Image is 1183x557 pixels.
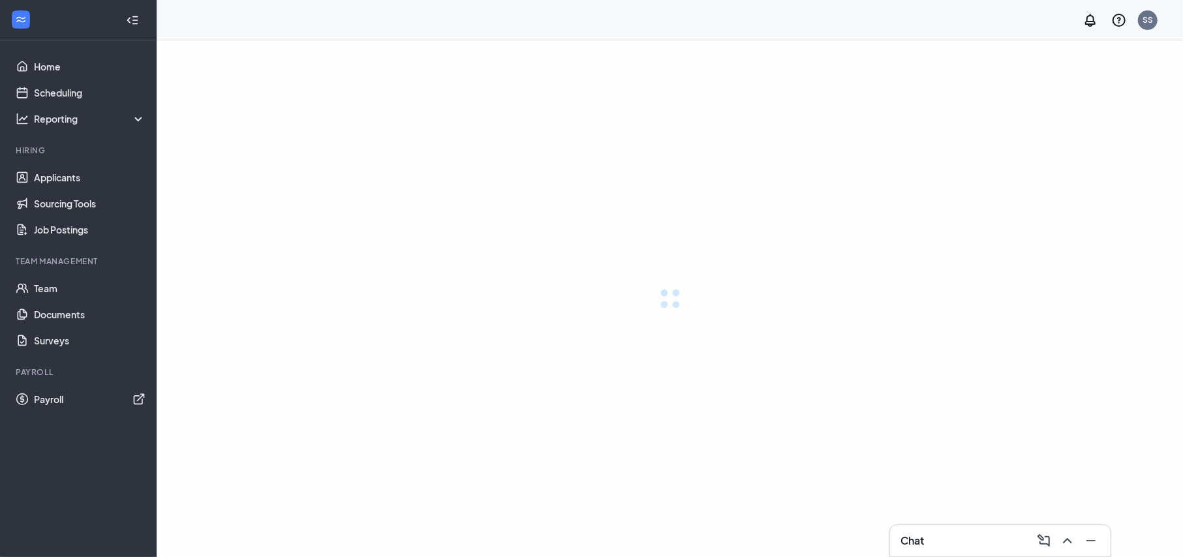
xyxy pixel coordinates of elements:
[1083,12,1098,28] svg: Notifications
[16,367,143,378] div: Payroll
[34,301,146,327] a: Documents
[16,256,143,267] div: Team Management
[34,112,146,125] div: Reporting
[1143,14,1153,25] div: SS
[34,217,146,243] a: Job Postings
[34,327,146,354] a: Surveys
[1036,533,1052,549] svg: ComposeMessage
[34,275,146,301] a: Team
[14,13,27,26] svg: WorkstreamLogo
[1056,530,1077,551] button: ChevronUp
[1111,12,1127,28] svg: QuestionInfo
[16,145,143,156] div: Hiring
[1079,530,1100,551] button: Minimize
[34,53,146,80] a: Home
[34,190,146,217] a: Sourcing Tools
[34,164,146,190] a: Applicants
[1083,533,1099,549] svg: Minimize
[34,80,146,106] a: Scheduling
[900,534,924,548] h3: Chat
[34,386,146,412] a: PayrollExternalLink
[16,112,29,125] svg: Analysis
[1032,530,1053,551] button: ComposeMessage
[126,14,139,27] svg: Collapse
[1060,533,1075,549] svg: ChevronUp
